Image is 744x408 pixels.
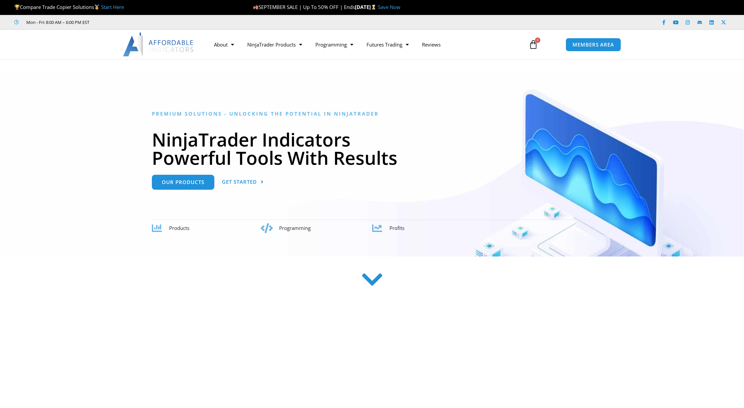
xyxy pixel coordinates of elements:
h1: NinjaTrader Indicators Powerful Tools With Results [152,130,592,167]
span: Compare Trade Copier Solutions [14,4,124,10]
strong: [DATE] [355,4,378,10]
a: About [207,37,241,52]
span: MEMBERS AREA [573,42,614,47]
a: Reviews [415,37,447,52]
a: Our Products [152,175,214,190]
a: Start Here [101,4,124,10]
span: Get Started [222,179,257,184]
a: MEMBERS AREA [566,38,621,51]
img: ⌛ [371,5,376,10]
a: Save Now [378,4,400,10]
nav: Menu [207,37,521,52]
a: Get Started [222,175,264,190]
a: NinjaTrader Products [241,37,309,52]
span: SEPTEMBER SALE | Up To 50% OFF | Ends [253,4,355,10]
span: Products [169,225,189,231]
span: Our Products [162,180,204,185]
img: LogoAI | Affordable Indicators – NinjaTrader [123,33,194,56]
h6: Premium Solutions - Unlocking the Potential in NinjaTrader [152,111,592,117]
img: 🍂 [253,5,258,10]
a: Futures Trading [360,37,415,52]
img: 🏆 [15,5,20,10]
span: Mon - Fri: 8:00 AM – 6:00 PM EST [25,18,89,26]
span: 0 [535,38,540,43]
iframe: Customer reviews powered by Trustpilot [99,19,198,26]
img: 🥇 [94,5,99,10]
a: 0 [519,35,548,54]
a: Programming [309,37,360,52]
span: Profits [389,225,404,231]
span: Programming [279,225,311,231]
